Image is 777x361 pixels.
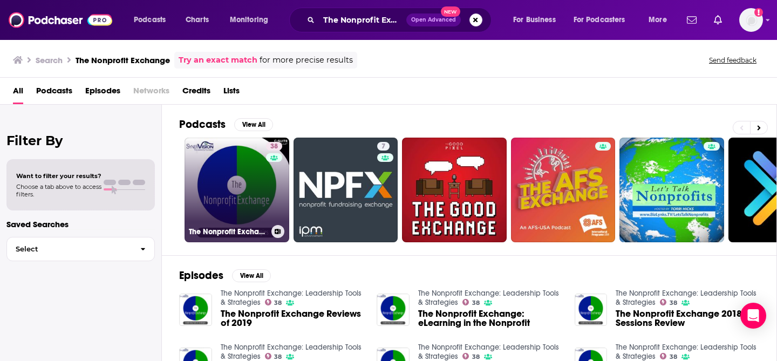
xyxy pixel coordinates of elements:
a: EpisodesView All [179,269,271,282]
span: For Business [513,12,556,28]
img: The Nonprofit Exchange: eLearning in the Nonprofit [377,294,410,326]
span: for more precise results [260,54,353,66]
button: open menu [506,11,569,29]
a: 38 [265,299,282,305]
a: The Nonprofit Exchange Reviews of 2019 [221,309,364,328]
span: 38 [472,355,480,359]
a: 38 [462,299,480,305]
span: Select [7,246,132,253]
h3: The Nonprofit Exchange [76,55,170,65]
span: Choose a tab above to access filters. [16,183,101,198]
a: The Nonprofit Exchange: Leadership Tools & Strategies [418,289,559,307]
span: 38 [274,355,282,359]
img: Podchaser - Follow, Share and Rate Podcasts [9,10,112,30]
a: 38 [266,142,282,151]
button: Show profile menu [739,8,763,32]
a: Credits [182,82,210,104]
span: 38 [274,301,282,305]
span: Charts [186,12,209,28]
a: 7 [377,142,390,151]
img: User Profile [739,8,763,32]
a: The Nonprofit Exchange: Leadership Tools & Strategies [616,343,756,361]
a: 38 [660,353,677,359]
h3: The Nonprofit Exchange: Leadership Tools & Strategies [189,227,267,236]
a: The Nonprofit Exchange: Leadership Tools & Strategies [221,343,362,361]
button: View All [234,118,273,131]
a: PodcastsView All [179,118,273,131]
a: The Nonprofit Exchange: eLearning in the Nonprofit [418,309,562,328]
a: 7 [294,138,398,242]
a: Show notifications dropdown [710,11,726,29]
h3: Search [36,55,63,65]
span: Want to filter your results? [16,172,101,180]
a: 38 [462,353,480,359]
div: Search podcasts, credits, & more... [299,8,502,32]
a: Podcasts [36,82,72,104]
span: 7 [381,141,385,152]
a: All [13,82,23,104]
span: 38 [670,301,677,305]
span: New [441,6,460,17]
span: For Podcasters [574,12,625,28]
img: The Nonprofit Exchange 2018 Sessions Review [575,294,608,326]
a: Charts [179,11,215,29]
button: open menu [641,11,680,29]
a: 38 [265,353,282,359]
span: Networks [133,82,169,104]
button: open menu [222,11,282,29]
p: Saved Searches [6,219,155,229]
span: 38 [270,141,278,152]
a: 38The Nonprofit Exchange: Leadership Tools & Strategies [185,138,289,242]
a: Episodes [85,82,120,104]
button: Send feedback [706,56,760,65]
a: Lists [223,82,240,104]
span: Podcasts [134,12,166,28]
img: The Nonprofit Exchange Reviews of 2019 [179,294,212,326]
svg: Add a profile image [754,8,763,17]
h2: Episodes [179,269,223,282]
span: Monitoring [230,12,268,28]
span: More [649,12,667,28]
button: open menu [126,11,180,29]
span: Open Advanced [411,17,456,23]
a: The Nonprofit Exchange 2018 Sessions Review [616,309,759,328]
button: Select [6,237,155,261]
a: The Nonprofit Exchange: Leadership Tools & Strategies [221,289,362,307]
button: View All [232,269,271,282]
span: Logged in as zeke_lerner [739,8,763,32]
a: 38 [660,299,677,305]
span: 38 [472,301,480,305]
a: Try an exact match [179,54,257,66]
button: Open AdvancedNew [406,13,461,26]
h2: Filter By [6,133,155,148]
button: open menu [567,11,641,29]
a: The Nonprofit Exchange: Leadership Tools & Strategies [418,343,559,361]
div: Open Intercom Messenger [740,303,766,329]
input: Search podcasts, credits, & more... [319,11,406,29]
h2: Podcasts [179,118,226,131]
a: Show notifications dropdown [683,11,701,29]
span: 38 [670,355,677,359]
a: The Nonprofit Exchange: Leadership Tools & Strategies [616,289,756,307]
